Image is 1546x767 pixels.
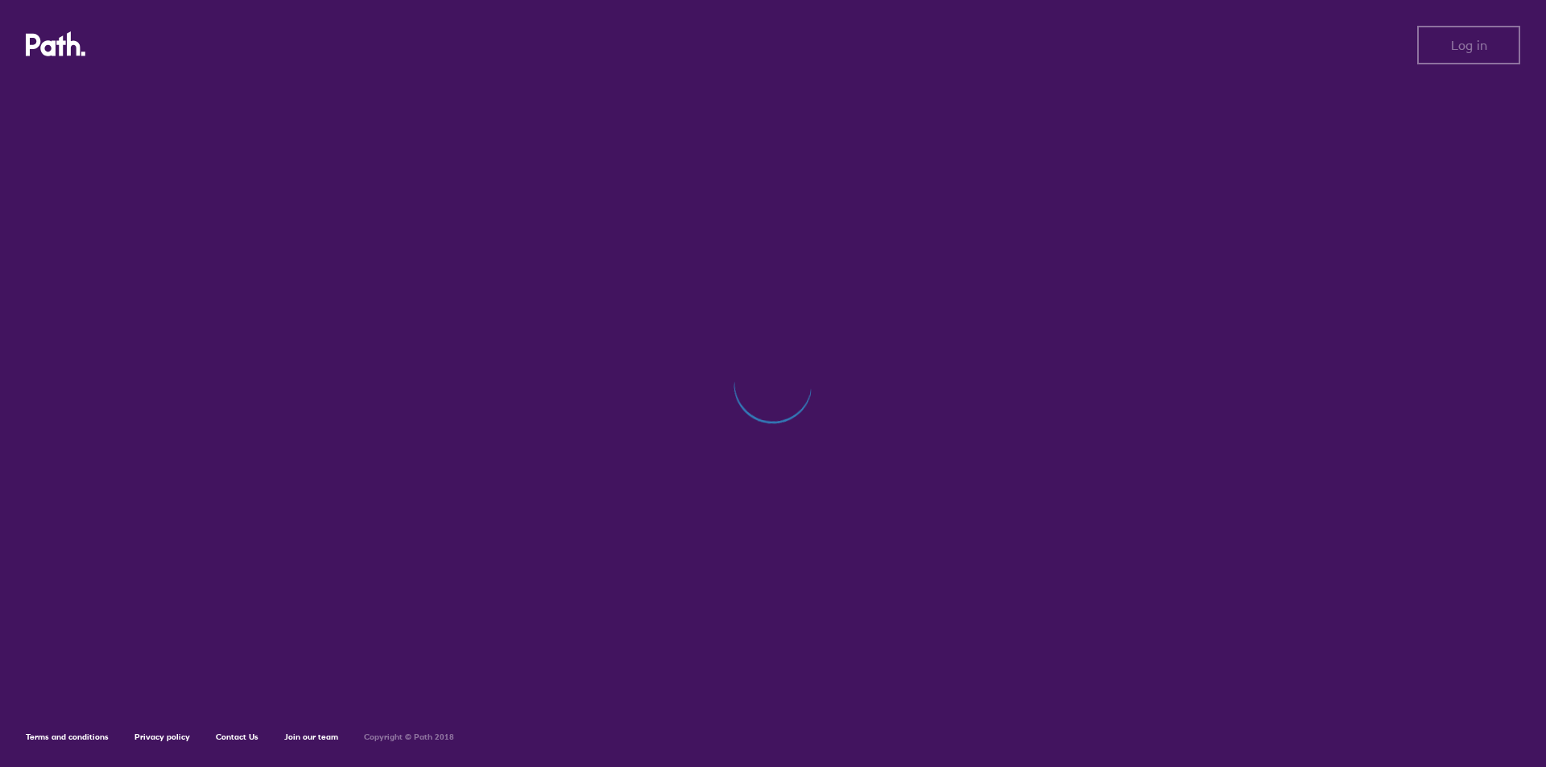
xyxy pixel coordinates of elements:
a: Privacy policy [134,732,190,742]
span: Log in [1451,38,1487,52]
a: Join our team [284,732,338,742]
a: Contact Us [216,732,258,742]
h6: Copyright © Path 2018 [364,732,454,742]
a: Terms and conditions [26,732,109,742]
button: Log in [1417,26,1520,64]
